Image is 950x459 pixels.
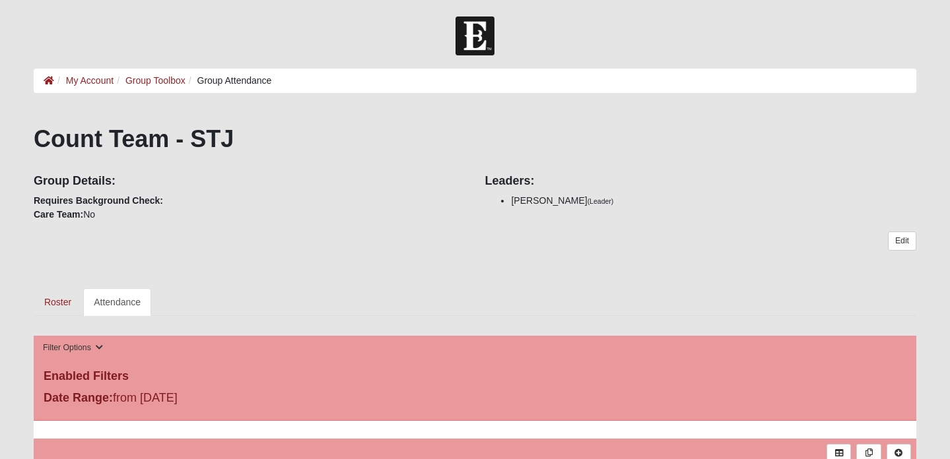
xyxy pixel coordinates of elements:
[44,369,906,384] h4: Enabled Filters
[66,75,114,86] a: My Account
[34,209,83,220] strong: Care Team:
[34,288,82,316] a: Roster
[44,389,113,407] label: Date Range:
[34,195,163,206] strong: Requires Background Check:
[39,341,107,355] button: Filter Options
[186,74,272,88] li: Group Attendance
[485,174,916,189] h4: Leaders:
[456,16,494,55] img: Church of Eleven22 Logo
[24,165,475,222] div: No
[588,197,614,205] small: (Leader)
[34,389,328,410] div: from [DATE]
[888,231,916,251] a: Edit
[34,125,916,153] h1: Count Team - STJ
[83,288,151,316] a: Attendance
[511,194,916,208] li: [PERSON_NAME]
[34,174,465,189] h4: Group Details:
[125,75,186,86] a: Group Toolbox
